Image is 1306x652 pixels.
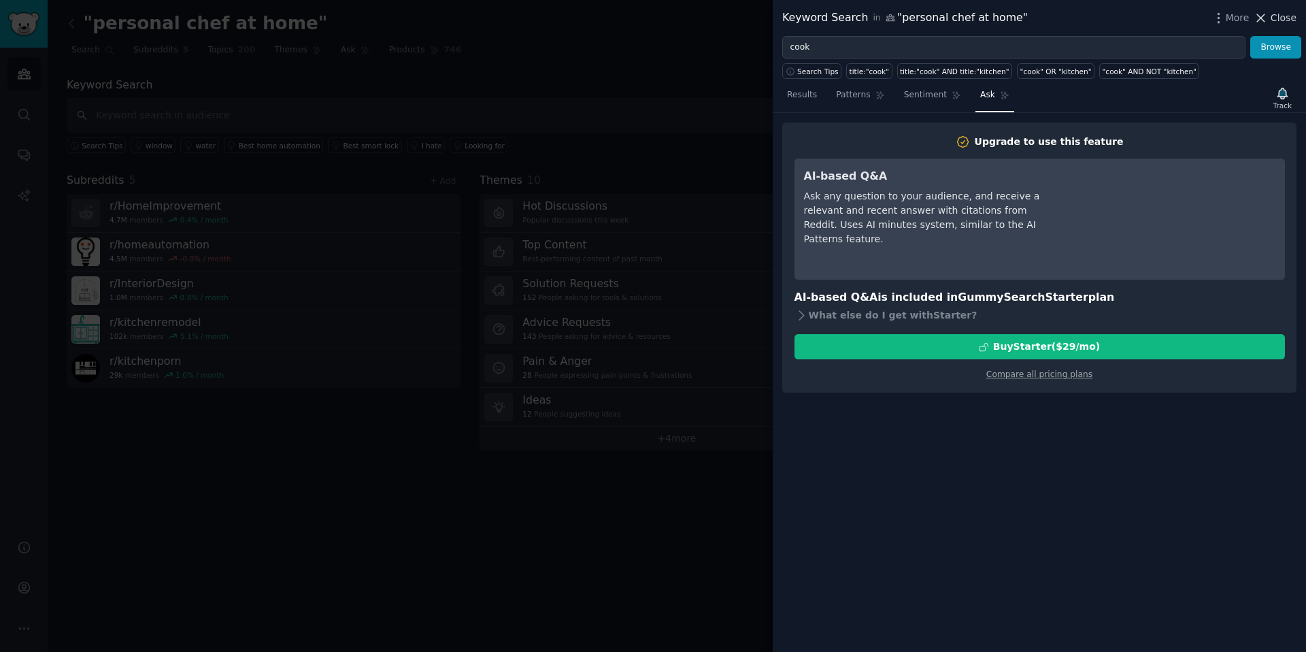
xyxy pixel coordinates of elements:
a: Patterns [831,84,889,112]
a: title:"cook" [846,63,892,79]
button: BuyStarter($29/mo) [794,334,1285,359]
div: Ask any question to your audience, and receive a relevant and recent answer with citations from R... [804,189,1052,246]
span: Ask [980,89,995,101]
button: Track [1269,84,1296,112]
span: Results [787,89,817,101]
span: Sentiment [904,89,947,101]
a: "cook" AND NOT "kitchen" [1099,63,1199,79]
div: "cook" OR "kitchen" [1020,67,1092,76]
div: Keyword Search "personal chef at home" [782,10,1028,27]
div: "cook" AND NOT "kitchen" [1103,67,1196,76]
div: title:"cook" [850,67,889,76]
div: Upgrade to use this feature [975,135,1124,149]
button: Search Tips [782,63,841,79]
span: Search Tips [797,67,839,76]
button: Browse [1250,36,1301,59]
a: Ask [975,84,1014,112]
a: title:"cook" AND title:"kitchen" [897,63,1013,79]
div: What else do I get with Starter ? [794,306,1285,325]
div: Buy Starter ($ 29 /mo ) [993,340,1100,354]
a: Results [782,84,822,112]
input: Try a keyword related to your business [782,36,1245,59]
a: "cook" OR "kitchen" [1017,63,1094,79]
span: Patterns [836,89,870,101]
h3: AI-based Q&A is included in plan [794,289,1285,306]
a: Compare all pricing plans [986,370,1092,379]
h3: AI-based Q&A [804,168,1052,185]
a: Sentiment [899,84,966,112]
button: More [1211,11,1250,25]
span: More [1226,11,1250,25]
span: Close [1271,11,1296,25]
span: GummySearch Starter [958,291,1088,304]
div: title:"cook" AND title:"kitchen" [900,67,1009,76]
span: in [873,12,880,25]
div: Track [1273,101,1292,110]
button: Close [1254,11,1296,25]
